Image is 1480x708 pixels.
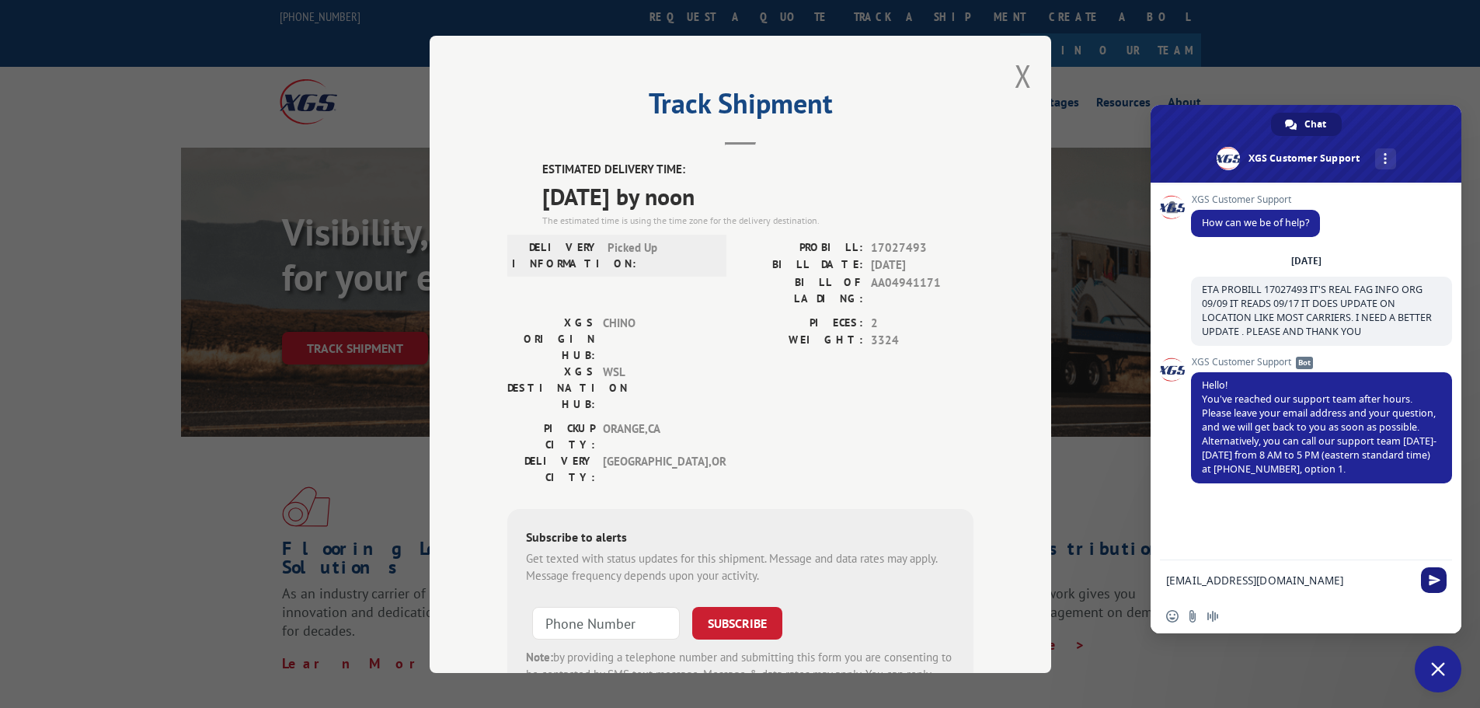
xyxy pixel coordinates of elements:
span: Audio message [1207,610,1219,623]
a: Chat [1271,113,1342,136]
span: Bot [1296,357,1313,369]
span: XGS Customer Support [1191,357,1452,368]
span: CHINO [603,314,708,363]
span: Hello! You've reached our support team after hours. Please leave your email address and your ques... [1202,378,1436,476]
label: DELIVERY INFORMATION: [512,239,600,271]
strong: Note: [526,649,553,664]
div: Get texted with status updates for this shipment. Message and data rates may apply. Message frequ... [526,549,955,584]
span: AA04941171 [871,274,973,306]
span: How can we be of help? [1202,216,1309,229]
span: 2 [871,314,973,332]
label: PICKUP CITY: [507,420,595,452]
span: Insert an emoji [1166,610,1179,623]
span: ORANGE , CA [603,420,708,452]
label: WEIGHT: [740,332,863,350]
span: WSL [603,363,708,412]
span: [GEOGRAPHIC_DATA] , OR [603,452,708,485]
span: [DATE] by noon [542,178,973,213]
label: XGS ORIGIN HUB: [507,314,595,363]
span: 17027493 [871,239,973,256]
div: [DATE] [1291,256,1322,266]
span: Send [1421,567,1447,593]
span: ETA PROBILL 17027493 IT'S REAL FAG INFO ORG 09/09 IT READS 09/17 IT DOES UPDATE ON LOCATION LIKE ... [1202,283,1432,338]
label: BILL DATE: [740,256,863,274]
label: XGS DESTINATION HUB: [507,363,595,412]
span: Chat [1304,113,1326,136]
label: PIECES: [740,314,863,332]
div: by providing a telephone number and submitting this form you are consenting to be contacted by SM... [526,648,955,701]
span: XGS Customer Support [1191,194,1320,205]
textarea: Compose your message... [1166,560,1415,599]
div: The estimated time is using the time zone for the delivery destination. [542,213,973,227]
span: 3324 [871,332,973,350]
span: Picked Up [608,239,712,271]
a: Close chat [1415,646,1461,692]
button: Close modal [1015,55,1032,96]
span: [DATE] [871,256,973,274]
label: BILL OF LADING: [740,274,863,306]
div: Subscribe to alerts [526,527,955,549]
span: Send a file [1186,610,1199,623]
button: SUBSCRIBE [692,606,782,639]
label: DELIVERY CITY: [507,452,595,485]
input: Phone Number [532,606,680,639]
h2: Track Shipment [507,92,973,122]
label: PROBILL: [740,239,863,256]
label: ESTIMATED DELIVERY TIME: [542,161,973,179]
